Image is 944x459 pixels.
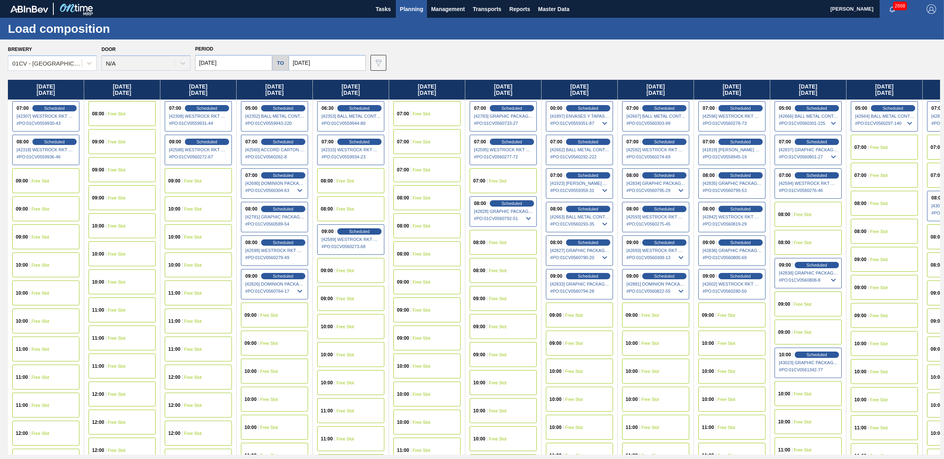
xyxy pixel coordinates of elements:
span: 08:00 [931,235,943,239]
span: 10:00 [16,263,28,267]
span: [42592] WESTROCK RKT COMPANY CORRUGATE - 0008365594 [626,147,686,152]
div: [DATE] [DATE] [465,80,541,100]
span: # PO : 01CV0560792-51 [474,214,533,223]
img: icon-filter-gray [374,58,383,68]
span: # PO : 01CV0560309-13 [626,253,686,262]
span: Free Slot [108,196,126,200]
span: Scheduled [578,173,598,178]
span: [42663] BALL METAL CONTAINER GROUP - 0008221649 [550,214,609,219]
span: Scheduled [654,139,675,144]
span: 07:00 [474,139,486,144]
span: Scheduled [654,240,675,245]
span: 10:00 [92,252,104,256]
span: 08:00 [931,263,943,267]
span: 09:00 [626,274,639,278]
span: Scheduled [578,207,598,211]
span: 10:00 [321,324,333,329]
span: 09:00 [626,240,639,245]
span: # PO : 01CV0560262-8 [245,152,305,162]
div: [DATE] [DATE] [313,80,389,100]
span: [42881] DOMINION PACKAGING, INC. - 0008325026 [626,282,686,286]
span: # PO : 01CV0560822-55 [626,286,686,296]
span: 08:00 [931,196,944,200]
div: [DATE] [DATE] [237,80,312,100]
span: 07:00 [397,167,409,172]
span: 08:00 [397,224,409,228]
span: 08:00 [550,240,562,245]
span: Free Slot [489,296,507,301]
span: Scheduled [807,263,827,267]
span: # PO : 01CV0560304-63 [245,186,305,195]
span: Scheduled [502,139,522,144]
span: Scheduled [273,207,293,211]
span: Free Slot [184,319,202,324]
span: 05:00 [855,106,867,111]
span: 05:00 [245,106,258,111]
span: Free Slot [184,207,202,211]
span: 08:00 [245,207,258,211]
span: 08:00 [17,139,29,144]
span: [42599] WESTROCK RKT COMPANY CORRUGATE - 0008365594 [245,248,305,253]
span: # PO : 01CV0560273-68 [322,242,381,251]
span: 09:00 [854,285,867,290]
span: 07:00 [474,106,486,111]
span: Scheduled [807,139,827,144]
span: 08:00 [397,196,409,200]
span: 11:00 [92,308,104,312]
span: 10:00 [16,319,28,324]
span: 10:00 [168,235,181,239]
span: [42589] WESTROCK RKT COMPANY CORRUGATE - 0008365594 [322,237,381,242]
span: Scheduled [730,274,751,278]
span: 07:00 [854,145,867,150]
span: Scheduled [578,139,598,144]
span: # PO : 01CV0559936-46 [17,152,76,162]
span: # PO : 01CV0558945-19 [703,152,762,162]
span: 08:00 [321,207,333,211]
span: Free Slot [870,229,888,234]
span: 08:00 [245,240,258,245]
span: Free Slot [184,179,202,183]
span: [42842] WESTROCK RKT COMPANY CORRUGATE - 0008365594 [703,214,762,219]
span: Free Slot [184,291,202,295]
span: # PO : 01CV0560301-225 [779,119,838,128]
span: # PO : 01CV0560275-45 [626,219,686,229]
img: Logout [927,4,936,14]
span: 09:00 [854,257,867,262]
span: Scheduled [654,173,675,178]
span: # PO : 01CV0560808-8 [779,275,838,285]
span: [42666] BALL METAL CONTAINER GROUP - 0008221649 [779,114,838,119]
span: Scheduled [730,173,751,178]
span: Free Slot [108,167,126,172]
span: # PO : 01CV0559930-43 [17,119,76,128]
span: Scheduled [273,139,293,144]
span: 07:00 [169,106,181,111]
span: # PO : 01CV0560799-53 [703,186,762,195]
span: Free Slot [718,313,735,318]
span: # PO : 01CV0560794-28 [550,286,609,296]
span: Free Slot [413,167,431,172]
span: 08:00 [321,179,333,183]
div: [DATE] [DATE] [542,80,617,100]
span: Free Slot [489,324,507,329]
span: # PO : 01CV0560303-99 [626,119,686,128]
span: 08:00 [92,111,104,116]
span: 09:00 [322,229,334,234]
span: Scheduled [807,106,827,111]
span: Free Slot [337,179,354,183]
h1: Load composition [8,24,148,33]
span: Free Slot [337,324,354,329]
span: 07:00 [473,179,485,183]
span: 06:30 [322,106,334,111]
div: [DATE] [DATE] [770,80,846,100]
span: # PO : 01CV0560292-222 [550,152,609,162]
span: [42690] DOMINION PACKAGING, INC. - 0008325026 [245,181,305,186]
span: Free Slot [337,207,354,211]
span: [42781] GRAPHIC PACKAGING INTERNATIONA - 0008221069 [245,214,305,219]
span: 08:00 [703,207,715,211]
span: 07:00 [17,106,29,111]
span: Scheduled [883,106,903,111]
span: # PO : 01CV0560279-49 [245,253,305,262]
span: # PO : 01CV0560800-69 [703,253,762,262]
span: Free Slot [794,302,812,307]
span: 09:00 [16,207,28,211]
